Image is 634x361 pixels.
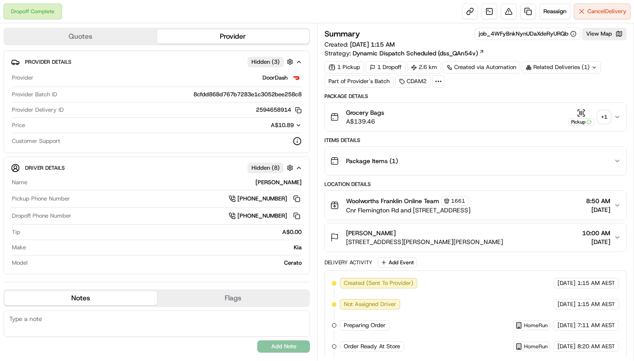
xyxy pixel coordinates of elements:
button: Package Items (1) [325,147,626,175]
button: Pickup+1 [568,109,610,126]
span: HomeRun [524,343,548,350]
button: Provider [157,29,310,44]
a: 💻API Documentation [71,124,145,140]
button: [PERSON_NAME][STREET_ADDRESS][PERSON_NAME][PERSON_NAME]10:00 AM[DATE] [325,223,626,252]
input: Clear [23,57,145,66]
a: Dynamic Dispatch Scheduled (dss_QAn54v) [353,49,485,58]
span: Provider Batch ID [12,91,57,98]
div: Items Details [324,137,627,144]
div: Start new chat [30,84,144,93]
div: 2.6 km [407,61,441,73]
span: [DATE] [557,300,576,308]
div: + 1 [598,111,610,123]
button: Reassign [539,4,570,19]
div: 1 Pickup [324,61,364,73]
a: Powered byPylon [62,149,106,156]
span: Driver Details [25,164,65,171]
button: CancelDelivery [574,4,630,19]
span: HomeRun [524,322,548,329]
span: Provider Delivery ID [12,106,64,114]
img: Nash [9,9,26,26]
span: [PHONE_NUMBER] [237,212,287,220]
span: Order Ready At Store [344,343,400,350]
button: 2594658914 [256,106,302,114]
span: Cancel Delivery [587,7,627,15]
a: 📗Knowledge Base [5,124,71,140]
span: 10:00 AM [582,229,610,237]
a: [PHONE_NUMBER] [229,211,302,221]
button: Start new chat [149,87,160,97]
span: [PERSON_NAME] [346,229,396,237]
div: Location Details [324,181,627,188]
button: Flags [157,291,310,305]
div: Package Details [324,93,627,100]
span: Created: [324,40,395,49]
span: API Documentation [83,128,141,136]
span: [DATE] 1:15 AM [350,40,395,48]
span: Name [12,179,27,186]
button: Notes [4,291,157,305]
span: Knowledge Base [18,128,67,136]
div: Kia [29,244,302,252]
span: Package Items ( 1 ) [346,157,398,165]
button: Provider DetailsHidden (3) [11,55,302,69]
span: [PHONE_NUMBER] [237,195,287,203]
span: Grocery Bags [346,108,384,117]
span: Dropoff Phone Number [12,212,71,220]
div: Strategy: [324,49,485,58]
button: Driver DetailsHidden (8) [11,160,302,175]
span: 1:15 AM AEST [577,279,615,287]
span: [STREET_ADDRESS][PERSON_NAME][PERSON_NAME] [346,237,503,246]
a: [PHONE_NUMBER] [229,194,302,204]
img: doordash_logo_v2.png [291,73,302,83]
span: DoorDash [262,74,288,82]
img: 1736555255976-a54dd68f-1ca7-489b-9aae-adbdc363a1c4 [9,84,25,100]
button: Woolworths Franklin Online Team1661Cnr Flemington Rd and [STREET_ADDRESS]8:50 AM[DATE] [325,191,626,220]
div: 💻 [74,128,81,135]
div: We're available if you need us! [30,93,111,100]
span: 8:20 AM AEST [577,343,615,350]
span: [DATE] [557,321,576,329]
div: 📗 [9,128,16,135]
span: Created (Sent To Provider) [344,279,413,287]
span: 1661 [451,197,465,204]
span: Model [12,259,28,267]
span: [DATE] [582,237,610,246]
span: Tip [12,228,20,236]
span: Hidden ( 8 ) [251,164,280,172]
span: Price [12,121,25,129]
span: Not Assigned Driver [344,300,396,308]
div: Related Deliveries (1) [522,61,601,73]
button: Quotes [4,29,157,44]
span: Preparing Order [344,321,386,329]
span: Woolworths Franklin Online Team [346,197,439,205]
span: A$139.46 [346,117,384,126]
span: Cnr Flemington Rd and [STREET_ADDRESS] [346,206,470,215]
div: 1 Dropoff [366,61,405,73]
span: Dynamic Dispatch Scheduled (dss_QAn54v) [353,49,478,58]
span: Hidden ( 3 ) [251,58,280,66]
button: Add Event [378,257,417,268]
span: [DATE] [557,279,576,287]
button: job_4WFyBnkNynUDaXdeRyURQb [479,30,576,38]
p: Welcome 👋 [9,35,160,49]
div: Pickup [568,118,594,126]
span: 8:50 AM [586,197,610,205]
button: Pickup [568,109,594,126]
span: A$10.89 [271,121,294,129]
button: Hidden (3) [248,56,295,67]
span: [DATE] [557,343,576,350]
div: Cerato [31,259,302,267]
div: CDAM2 [395,75,430,88]
span: 8cfdd868d767b7283e1c3052bee258c8 [193,91,302,98]
a: Created via Automation [443,61,520,73]
span: [DATE] [586,205,610,214]
button: A$10.89 [224,121,302,129]
span: Reassign [543,7,566,15]
div: Delivery Activity [324,259,372,266]
div: A$0.00 [24,228,302,236]
span: Provider [12,74,33,82]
